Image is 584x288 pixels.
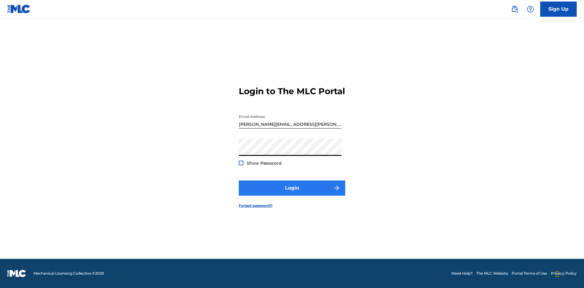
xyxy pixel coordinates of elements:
a: The MLC Website [476,271,508,276]
a: Privacy Policy [551,271,577,276]
img: f7272a7cc735f4ea7f67.svg [333,184,340,192]
a: Public Search [509,3,521,15]
img: logo [7,270,26,277]
button: Login [239,180,345,196]
h3: Login to The MLC Portal [239,86,345,97]
img: help [527,5,534,13]
a: Forgot password? [239,203,273,208]
div: Drag [555,265,559,283]
img: search [511,5,518,13]
span: Show Password [247,160,282,166]
a: Sign Up [540,2,577,17]
a: Portal Terms of Use [512,271,547,276]
iframe: Chat Widget [554,259,584,288]
img: MLC Logo [7,5,31,13]
span: Mechanical Licensing Collective © 2025 [33,271,104,276]
div: Help [524,3,537,15]
a: Need Help? [451,271,473,276]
